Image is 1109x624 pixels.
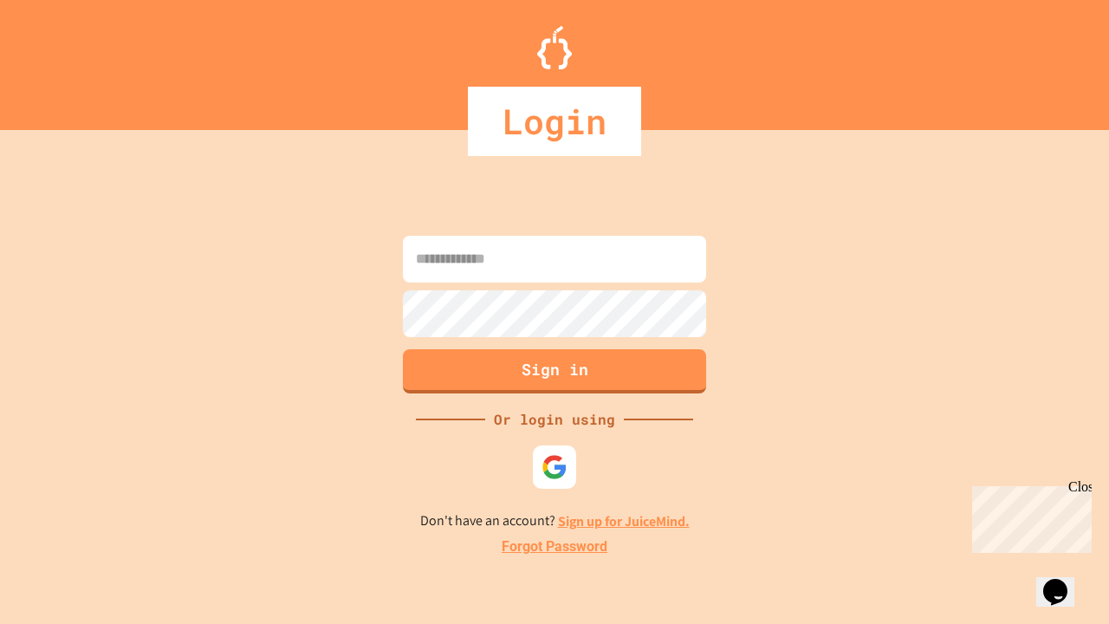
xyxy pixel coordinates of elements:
div: Login [468,87,641,156]
button: Sign in [403,349,706,393]
iframe: chat widget [1036,555,1092,607]
a: Forgot Password [502,536,607,557]
iframe: chat widget [965,479,1092,553]
img: Logo.svg [537,26,572,69]
img: google-icon.svg [542,454,567,480]
div: Chat with us now!Close [7,7,120,110]
a: Sign up for JuiceMind. [558,512,690,530]
div: Or login using [485,409,624,430]
p: Don't have an account? [420,510,690,532]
